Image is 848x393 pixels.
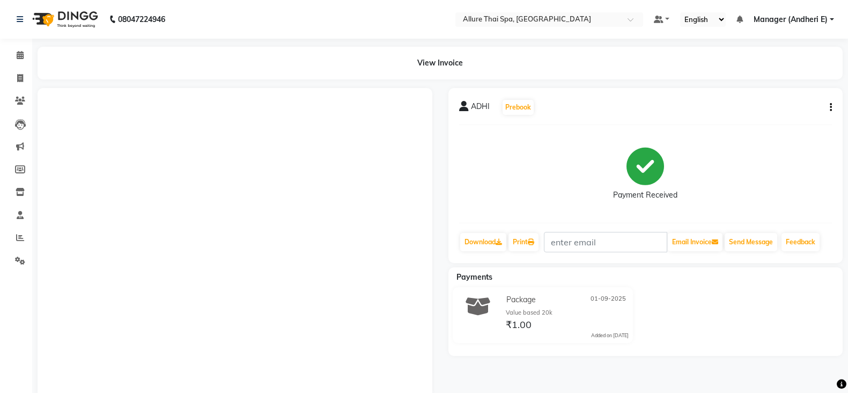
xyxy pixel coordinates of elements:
[118,4,165,34] b: 08047224946
[613,190,677,201] div: Payment Received
[471,101,490,116] span: ADHI
[591,294,626,305] span: 01-09-2025
[754,14,828,25] span: Manager (Andheri E)
[668,233,722,251] button: Email Invoice
[506,318,532,333] span: ₹1.00
[544,232,667,252] input: enter email
[781,233,820,251] a: Feedback
[503,100,534,115] button: Prebook
[506,308,629,317] div: Value based 20k
[456,272,492,282] span: Payments
[38,47,843,79] div: View Invoice
[460,233,506,251] a: Download
[591,332,629,339] div: Added on [DATE]
[725,233,777,251] button: Send Message
[508,233,539,251] a: Print
[27,4,101,34] img: logo
[506,294,536,305] span: Package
